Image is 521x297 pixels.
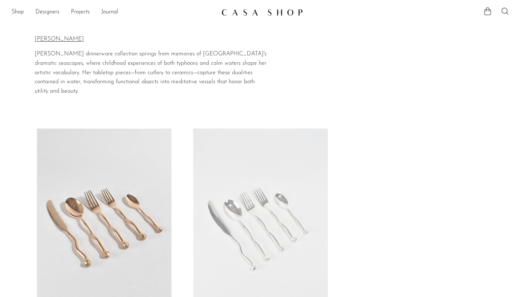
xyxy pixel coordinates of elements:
ul: NEW HEADER MENU [12,6,216,18]
a: Journal [101,8,118,17]
a: Designers [35,8,59,17]
nav: Desktop navigation [12,6,216,18]
span: [PERSON_NAME] dinnerware collection springs from memories of [GEOGRAPHIC_DATA]'s dramatic seascap... [35,51,267,94]
a: Projects [71,8,90,17]
p: [PERSON_NAME] [35,35,269,44]
a: Shop [12,8,24,17]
